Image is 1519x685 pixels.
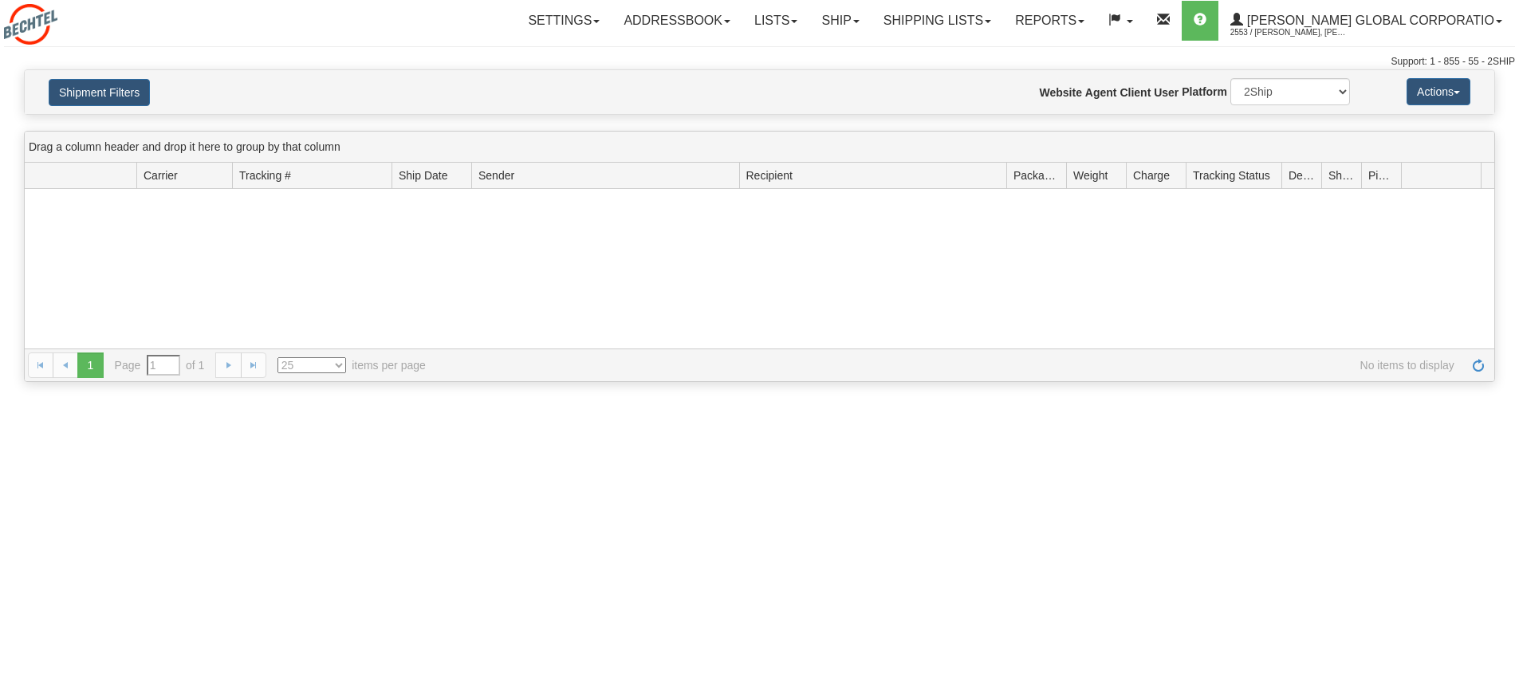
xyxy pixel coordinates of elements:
a: Lists [742,1,809,41]
span: Ship Date [399,167,447,183]
a: Shipping lists [872,1,1003,41]
label: Agent [1085,85,1117,100]
span: Recipient [746,167,793,183]
div: grid grouping header [25,132,1494,163]
a: Ship [809,1,871,41]
span: items per page [277,357,426,373]
span: Shipment Issues [1328,167,1355,183]
a: Addressbook [612,1,742,41]
button: Actions [1407,78,1470,105]
span: Charge [1133,167,1170,183]
span: 2553 / [PERSON_NAME], [PERSON_NAME] [1230,25,1350,41]
label: Client [1120,85,1151,100]
label: Website [1040,85,1082,100]
span: 1 [77,352,103,378]
label: User [1154,85,1179,100]
span: [PERSON_NAME] Global Corporatio [1243,14,1494,27]
span: Carrier [144,167,178,183]
span: Packages [1013,167,1060,183]
a: Refresh [1466,352,1491,378]
label: Platform [1182,84,1227,100]
span: Tracking Status [1193,167,1270,183]
img: logo2553.jpg [4,4,57,45]
span: No items to display [448,357,1454,373]
a: [PERSON_NAME] Global Corporatio 2553 / [PERSON_NAME], [PERSON_NAME] [1218,1,1514,41]
span: Sender [478,167,514,183]
span: Pickup Status [1368,167,1395,183]
span: Weight [1073,167,1108,183]
a: Settings [516,1,612,41]
span: Page of 1 [115,355,205,376]
a: Reports [1003,1,1096,41]
button: Shipment Filters [49,79,150,106]
span: Tracking # [239,167,291,183]
span: Delivery Status [1289,167,1315,183]
div: Support: 1 - 855 - 55 - 2SHIP [4,55,1515,69]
